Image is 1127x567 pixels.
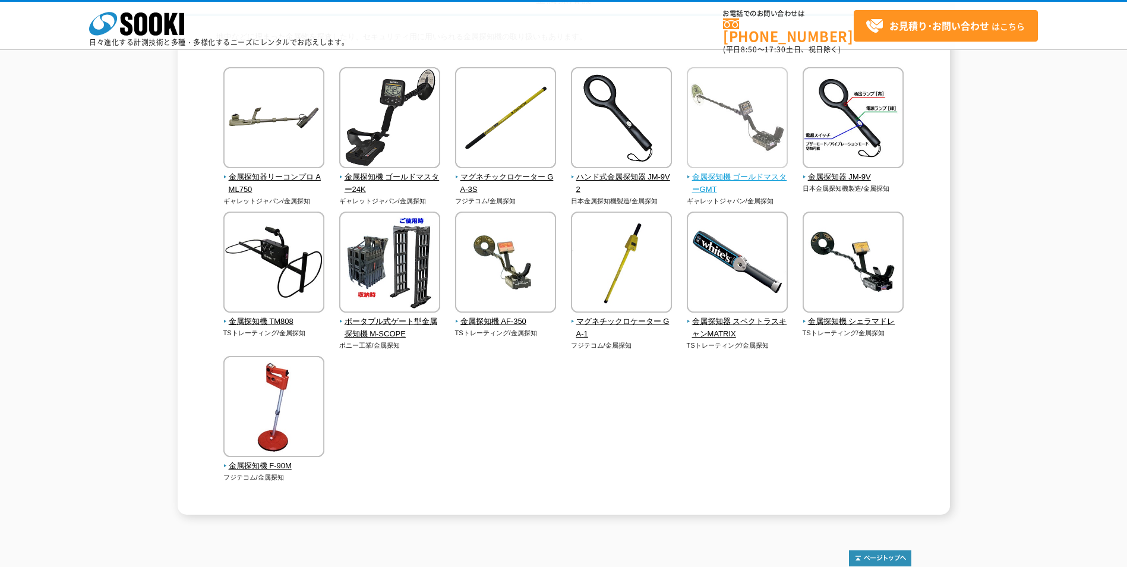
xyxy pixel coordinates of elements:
p: 日本金属探知機製造/金属探知 [803,184,904,194]
img: 金属探知機 AF-350 [455,212,556,316]
span: 金属探知器 スペクトラスキャンMATRIX [687,316,788,341]
img: 金属探知機 F-90M [223,356,324,460]
img: 金属探知機 ゴールドマスターGMT [687,67,788,171]
span: 金属探知機 ゴールドマスターGMT [687,171,788,196]
img: 金属探知器 JM-9V [803,67,904,171]
span: お電話でのお問い合わせは [723,10,854,17]
img: マグネチックロケーター GA-3S [455,67,556,171]
img: トップページへ [849,550,911,566]
p: 日本金属探知機製造/金属探知 [571,196,673,206]
a: 金属探知機 ゴールドマスターGMT [687,160,788,196]
img: 金属探知器 スペクトラスキャンMATRIX [687,212,788,316]
p: 日々進化する計測技術と多種・多様化するニーズにレンタルでお応えします。 [89,39,349,46]
p: TSトレーティング/金属探知 [687,341,788,351]
p: TSトレーティング/金属探知 [455,328,557,338]
a: 金属探知機 シェラマドレ [803,304,904,328]
p: フジテコム/金属探知 [455,196,557,206]
span: 金属探知機 AF-350 [455,316,557,328]
span: ハンド式金属探知器 JM-9V2 [571,171,673,196]
span: マグネチックロケーター GA-3S [455,171,557,196]
a: 金属探知機 AF-350 [455,304,557,328]
a: マグネチックロケーター GA-3S [455,160,557,196]
a: 金属探知器リーコンプロ AML750 [223,160,325,196]
p: ギャレットジャパン/金属探知 [339,196,441,206]
img: 金属探知機 ゴールドマスター24K [339,67,440,171]
p: ギャレットジャパン/金属探知 [687,196,788,206]
a: 金属探知機 F-90M [223,449,325,472]
img: ハンド式金属探知器 JM-9V2 [571,67,672,171]
span: 8:50 [741,44,757,55]
span: マグネチックロケーター GA-1 [571,316,673,341]
img: ポータブル式ゲート型金属探知機 M-SCOPE [339,212,440,316]
a: 金属探知器 スペクトラスキャンMATRIX [687,304,788,340]
img: マグネチックロケーター GA-1 [571,212,672,316]
p: フジテコム/金属探知 [223,472,325,483]
span: 金属探知器 JM-9V [803,171,904,184]
a: お見積り･お問い合わせはこちら [854,10,1038,42]
p: TSトレーティング/金属探知 [803,328,904,338]
a: 金属探知機 TM808 [223,304,325,328]
strong: お見積り･お問い合わせ [889,18,989,33]
span: 金属探知機 シェラマドレ [803,316,904,328]
span: 金属探知機 TM808 [223,316,325,328]
span: 金属探知機 ゴールドマスター24K [339,171,441,196]
img: 金属探知器リーコンプロ AML750 [223,67,324,171]
span: ポータブル式ゲート型金属探知機 M-SCOPE [339,316,441,341]
p: TSトレーティング/金属探知 [223,328,325,338]
span: 金属探知機 F-90M [223,460,325,472]
a: ポータブル式ゲート型金属探知機 M-SCOPE [339,304,441,340]
img: 金属探知機 TM808 [223,212,324,316]
span: はこちら [866,17,1025,35]
a: 金属探知機 ゴールドマスター24K [339,160,441,196]
a: 金属探知器 JM-9V [803,160,904,184]
span: 17:30 [765,44,786,55]
p: ポニー工業/金属探知 [339,341,441,351]
a: [PHONE_NUMBER] [723,18,854,43]
span: 金属探知器リーコンプロ AML750 [223,171,325,196]
a: ハンド式金属探知器 JM-9V2 [571,160,673,196]
p: ギャレットジャパン/金属探知 [223,196,325,206]
img: 金属探知機 シェラマドレ [803,212,904,316]
p: フジテコム/金属探知 [571,341,673,351]
span: (平日 ～ 土日、祝日除く) [723,44,841,55]
a: マグネチックロケーター GA-1 [571,304,673,340]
